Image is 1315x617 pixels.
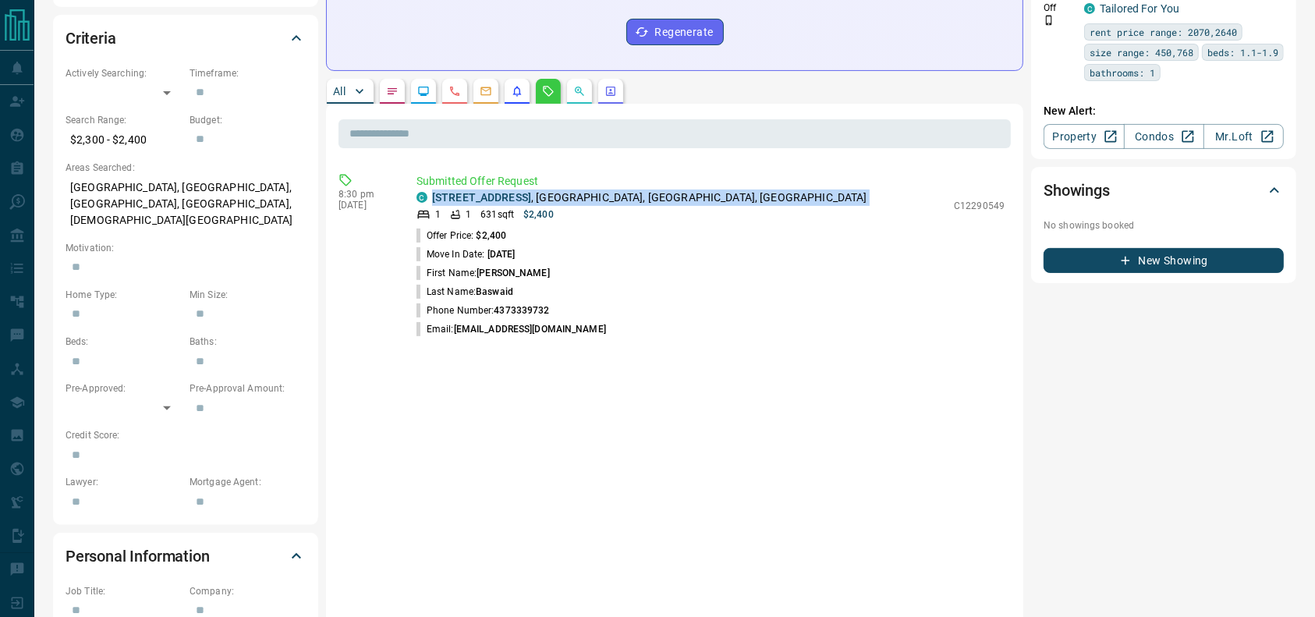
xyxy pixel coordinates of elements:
p: Off [1044,1,1075,15]
p: Pre-Approved: [66,381,182,395]
p: New Alert: [1044,103,1284,119]
h2: Showings [1044,178,1110,203]
p: Mortgage Agent: [190,475,306,489]
p: Last Name: [416,285,513,299]
p: Motivation: [66,241,306,255]
svg: Agent Actions [604,85,617,98]
p: Offer Price: [416,229,506,243]
a: Condos [1124,124,1204,149]
p: All [333,86,346,97]
div: Criteria [66,20,306,57]
a: Property [1044,124,1124,149]
p: 631 sqft [480,207,514,222]
svg: Lead Browsing Activity [417,85,430,98]
p: Job Title: [66,584,182,598]
p: Areas Searched: [66,161,306,175]
svg: Emails [480,85,492,98]
p: 1 [466,207,471,222]
svg: Push Notification Only [1044,15,1054,26]
p: First Name: [416,266,550,280]
p: , [GEOGRAPHIC_DATA], [GEOGRAPHIC_DATA], [GEOGRAPHIC_DATA] [432,190,867,206]
p: Pre-Approval Amount: [190,381,306,395]
button: Regenerate [626,19,724,45]
div: Showings [1044,172,1284,209]
svg: Calls [448,85,461,98]
p: Lawyer: [66,475,182,489]
span: [DATE] [487,249,516,260]
span: Baswaid [476,286,513,297]
span: [PERSON_NAME] [477,268,549,278]
button: New Showing [1044,248,1284,273]
p: No showings booked [1044,218,1284,232]
div: condos.ca [1084,3,1095,14]
p: Actively Searching: [66,66,182,80]
p: C12290549 [954,199,1005,213]
p: [GEOGRAPHIC_DATA], [GEOGRAPHIC_DATA], [GEOGRAPHIC_DATA], [GEOGRAPHIC_DATA], [DEMOGRAPHIC_DATA][GE... [66,175,306,233]
p: Move In Date: [416,247,515,261]
a: Mr.Loft [1203,124,1284,149]
p: Baths: [190,335,306,349]
p: Credit Score: [66,428,306,442]
span: beds: 1.1-1.9 [1207,44,1278,60]
a: [STREET_ADDRESS] [432,191,531,204]
h2: Personal Information [66,544,210,569]
svg: Listing Alerts [511,85,523,98]
p: Submitted Offer Request [416,173,1005,190]
svg: Opportunities [573,85,586,98]
p: 1 [435,207,441,222]
p: $2,400 [523,207,554,222]
span: bathrooms: 1 [1090,65,1155,80]
span: rent price range: 2070,2640 [1090,24,1237,40]
p: Timeframe: [190,66,306,80]
span: [EMAIL_ADDRESS][DOMAIN_NAME] [454,324,606,335]
div: condos.ca [416,192,427,203]
h2: Criteria [66,26,116,51]
p: Min Size: [190,288,306,302]
p: $2,300 - $2,400 [66,127,182,153]
a: Tailored For You [1100,2,1179,15]
p: Company: [190,584,306,598]
svg: Notes [386,85,399,98]
p: Home Type: [66,288,182,302]
p: 8:30 pm [338,189,393,200]
p: Budget: [190,113,306,127]
span: 4373339732 [494,305,549,316]
p: Beds: [66,335,182,349]
span: size range: 450,768 [1090,44,1193,60]
span: $2,400 [476,230,506,241]
div: Personal Information [66,537,306,575]
p: [DATE] [338,200,393,211]
p: Email: [416,322,606,336]
svg: Requests [542,85,555,98]
p: Search Range: [66,113,182,127]
p: Phone Number: [416,303,550,317]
